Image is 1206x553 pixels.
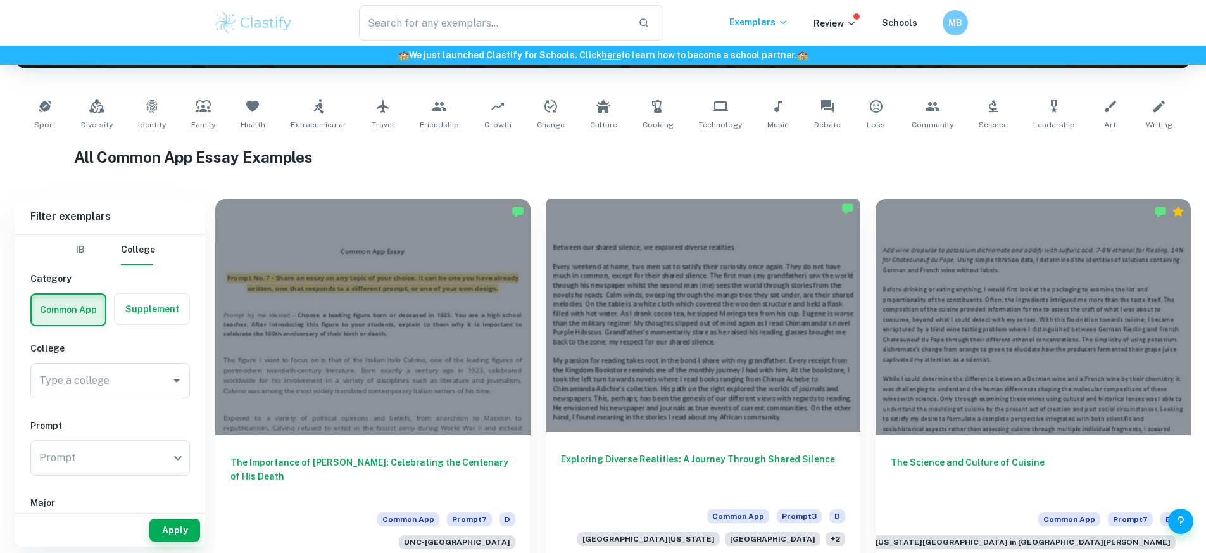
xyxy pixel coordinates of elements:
[1172,205,1184,218] div: Premium
[377,512,439,526] span: Common App
[138,119,166,130] span: Identity
[30,496,190,510] h6: Major
[601,50,621,60] a: here
[121,235,155,265] button: College
[870,535,1176,549] span: [US_STATE][GEOGRAPHIC_DATA] in [GEOGRAPHIC_DATA][PERSON_NAME]
[1168,509,1193,534] button: Help and Feedback
[948,16,962,30] h6: MB
[359,5,629,41] input: Search for any exemplars...
[1146,119,1172,130] span: Writing
[168,372,185,390] button: Open
[34,119,56,130] span: Sport
[707,509,769,523] span: Common App
[65,235,96,265] button: IB
[643,119,674,130] span: Cooking
[767,119,789,130] span: Music
[729,15,788,29] p: Exemplars
[882,18,917,28] a: Schools
[30,272,190,286] h6: Category
[241,119,265,130] span: Health
[81,119,113,130] span: Diversity
[399,535,515,549] span: UNC-[GEOGRAPHIC_DATA]
[30,419,190,433] h6: Prompt
[979,119,1008,130] span: Science
[420,119,459,130] span: Friendship
[1154,205,1167,218] img: Marked
[699,119,742,130] span: Technology
[777,509,822,523] span: Prompt 3
[912,119,953,130] span: Community
[230,455,515,497] h6: The Importance of [PERSON_NAME]: Celebrating the Centenary of His Death
[398,50,409,60] span: 🏫
[191,119,215,130] span: Family
[1108,512,1153,526] span: Prompt 7
[814,119,841,130] span: Debate
[30,341,190,355] h6: College
[115,294,189,324] button: Supplement
[213,10,294,35] img: Clastify logo
[943,10,968,35] button: MB
[577,532,720,546] span: [GEOGRAPHIC_DATA][US_STATE]
[561,452,846,494] h6: Exploring Diverse Realities: A Journey Through Shared Silence
[891,455,1176,497] h6: The Science and Culture of Cuisine
[797,50,808,60] span: 🏫
[74,146,1132,168] h1: All Common App Essay Examples
[65,235,155,265] div: Filter type choice
[372,119,394,130] span: Travel
[841,202,854,215] img: Marked
[590,119,617,130] span: Culture
[484,119,512,130] span: Growth
[829,509,845,523] span: D
[447,512,492,526] span: Prompt 7
[499,512,515,526] span: D
[826,532,845,546] span: + 2
[512,205,524,218] img: Marked
[149,519,200,542] button: Apply
[1038,512,1100,526] span: Common App
[291,119,346,130] span: Extracurricular
[32,295,105,325] button: Common App
[813,16,857,30] p: Review
[15,199,205,234] h6: Filter exemplars
[1033,119,1075,130] span: Leadership
[3,48,1203,62] h6: We just launched Clastify for Schools. Click to learn how to become a school partner.
[537,119,565,130] span: Change
[867,119,885,130] span: Loss
[1104,119,1116,130] span: Art
[725,532,820,546] span: [GEOGRAPHIC_DATA]
[1160,512,1176,526] span: B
